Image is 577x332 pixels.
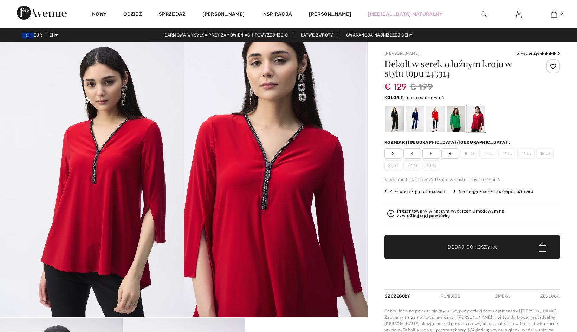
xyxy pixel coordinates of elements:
[384,290,412,302] div: Szczegóły
[459,189,533,194] font: Nie mogę znaleźć swojego rozmiaru
[22,33,45,38] span: EUR
[426,106,445,132] div: Lipstick Red 173
[539,243,546,252] img: Bag.svg
[406,106,424,132] div: Midnight Blue
[540,150,545,157] font: 18
[516,10,522,18] img: Moje informacje
[159,11,186,19] a: Sprzedaż
[435,290,466,302] div: Funkcje
[409,213,450,218] strong: Obejrzyj powtórkę
[387,210,394,217] img: Obejrzyj powtórkę
[489,152,493,155] img: ring-m.svg
[49,33,55,38] font: EN
[309,11,351,18] a: [PERSON_NAME]
[202,11,245,19] a: [PERSON_NAME]
[517,51,539,56] font: 3 Recenzje
[527,152,531,155] img: ring-m.svg
[22,33,34,38] img: Euro
[560,11,563,17] span: 2
[484,150,488,157] font: 12
[403,148,421,159] span: 4
[159,33,294,38] a: Darmowa wysyłka przy zamówieniach powyżej 130 €
[510,10,527,19] a: Sign In
[384,139,512,145] div: Rozmiar ([GEOGRAPHIC_DATA]/[GEOGRAPHIC_DATA]):
[384,51,420,56] a: [PERSON_NAME]
[441,148,459,159] span: 8
[447,106,465,132] div: Envy
[508,152,512,155] img: ring-m.svg
[92,11,106,19] a: Nowy
[17,6,67,20] img: Aleja 1ère
[521,150,526,157] font: 16
[471,152,474,155] img: ring-m.svg
[433,164,436,167] img: ring-m.svg
[503,150,507,157] font: 14
[489,290,516,302] div: Opieka
[388,162,394,169] font: 20
[384,235,560,259] button: Dodaj do koszyka
[184,42,368,317] img: Dekolt w serek o luźnym kroju w stylu 243314. 2
[407,162,413,169] font: 22
[384,75,407,92] span: € 129
[395,164,398,167] img: ring-m.svg
[426,162,432,169] font: 24
[123,11,142,19] a: Odzież
[422,148,440,159] span: 6
[384,95,401,100] span: Kolor:
[389,189,445,194] font: Przewodnik po rozmiarach
[401,95,444,100] span: Promienna czerwień
[295,33,339,38] a: Łatwe zwroty
[481,10,487,18] img: Szukaj w witrynie
[368,11,442,18] a: [MEDICAL_DATA] maturalny
[341,33,419,38] a: Gwarancja najniższej ceny
[464,150,469,157] font: 10
[385,106,404,132] div: Black
[537,10,571,18] a: 2
[384,148,402,159] span: 2
[384,176,560,183] div: Nasza modelka ma 5'9"/175 cm wzrostu i nosi rozmiar 6.
[384,59,531,78] h1: Dekolt w serek o luźnym kroju w stylu topu 243314
[546,152,550,155] img: ring-m.svg
[539,290,560,302] div: Żegluga
[397,209,557,218] div: Prezentowany w naszym wydarzeniu modowym na żywo.
[261,11,292,19] span: Inspiracja
[467,106,485,132] div: Radiant red
[414,164,417,167] img: ring-m.svg
[448,243,497,251] span: Dodaj do koszyka
[551,10,557,18] img: Moja torba
[410,80,433,93] span: € 199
